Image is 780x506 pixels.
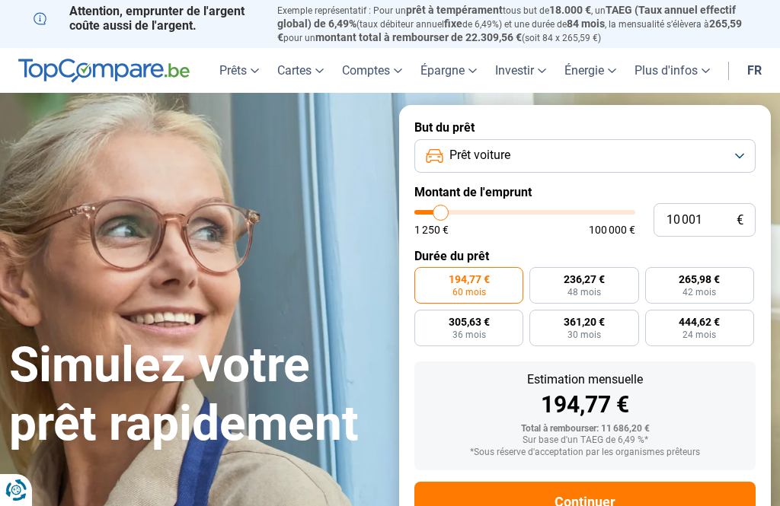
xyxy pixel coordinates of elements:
[679,317,720,327] span: 444,62 €
[414,224,449,235] span: 1 250 €
[414,249,756,263] label: Durée du prêt
[486,48,555,93] a: Investir
[268,48,333,93] a: Cartes
[427,424,743,434] div: Total à rembourser: 11 686,20 €
[427,447,743,458] div: *Sous réserve d'acceptation par les organismes prêteurs
[738,48,771,93] a: fr
[414,185,756,199] label: Montant de l'emprunt
[427,374,743,386] div: Estimation mensuelle
[449,274,490,285] span: 194,77 €
[567,288,601,297] span: 48 mois
[452,330,486,339] span: 36 mois
[682,330,716,339] span: 24 mois
[406,4,503,16] span: prêt à tempérament
[277,4,736,30] span: TAEG (Taux annuel effectif global) de 6,49%
[414,139,756,173] button: Prêt voiture
[210,48,268,93] a: Prêts
[549,4,591,16] span: 18.000 €
[277,18,742,43] span: 265,59 €
[427,393,743,416] div: 194,77 €
[589,224,635,235] span: 100 000 €
[682,288,716,297] span: 42 mois
[315,31,522,43] span: montant total à rembourser de 22.309,56 €
[625,48,719,93] a: Plus d'infos
[567,330,601,339] span: 30 mois
[333,48,411,93] a: Comptes
[555,48,625,93] a: Énergie
[449,317,490,327] span: 305,63 €
[737,214,743,227] span: €
[34,4,259,33] p: Attention, emprunter de l'argent coûte aussi de l'argent.
[564,317,605,327] span: 361,20 €
[444,18,462,30] span: fixe
[449,147,510,164] span: Prêt voiture
[411,48,486,93] a: Épargne
[427,435,743,446] div: Sur base d'un TAEG de 6,49 %*
[567,18,605,30] span: 84 mois
[277,4,746,44] p: Exemple représentatif : Pour un tous but de , un (taux débiteur annuel de 6,49%) et une durée de ...
[9,336,381,453] h1: Simulez votre prêt rapidement
[452,288,486,297] span: 60 mois
[414,120,756,135] label: But du prêt
[564,274,605,285] span: 236,27 €
[18,59,190,83] img: TopCompare
[679,274,720,285] span: 265,98 €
